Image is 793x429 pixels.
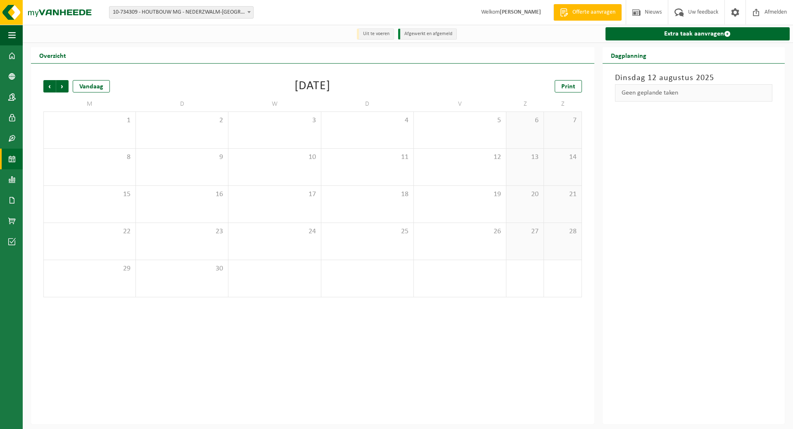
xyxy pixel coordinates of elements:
span: 2 [140,116,224,125]
h2: Dagplanning [603,47,655,63]
span: 6 [510,116,539,125]
span: 20 [510,190,539,199]
span: 22 [48,227,131,236]
li: Afgewerkt en afgemeld [398,28,457,40]
h2: Overzicht [31,47,74,63]
span: 30 [140,264,224,273]
span: 15 [48,190,131,199]
td: Z [506,97,544,111]
span: 17 [233,190,316,199]
td: D [321,97,414,111]
a: Print [555,80,582,92]
span: 29 [48,264,131,273]
div: [DATE] [294,80,330,92]
a: Offerte aanvragen [553,4,622,21]
span: 8 [48,153,131,162]
td: Z [544,97,582,111]
li: Uit te voeren [357,28,394,40]
span: 1 [48,116,131,125]
span: 12 [418,153,502,162]
a: Extra taak aanvragen [605,27,790,40]
span: 5 [418,116,502,125]
span: Volgende [56,80,69,92]
div: Vandaag [73,80,110,92]
span: 25 [325,227,409,236]
td: W [228,97,321,111]
span: 4 [325,116,409,125]
span: 10-734309 - HOUTBOUW MG - NEDERZWALM-HERMELGEM [109,6,254,19]
span: 13 [510,153,539,162]
h3: Dinsdag 12 augustus 2025 [615,72,772,84]
span: Offerte aanvragen [570,8,617,17]
span: 24 [233,227,316,236]
span: 10-734309 - HOUTBOUW MG - NEDERZWALM-HERMELGEM [109,7,253,18]
strong: [PERSON_NAME] [500,9,541,15]
span: 23 [140,227,224,236]
span: 3 [233,116,316,125]
td: D [136,97,228,111]
div: Geen geplande taken [615,84,772,102]
span: 11 [325,153,409,162]
span: 28 [548,227,577,236]
span: 27 [510,227,539,236]
span: 9 [140,153,224,162]
span: 21 [548,190,577,199]
span: 7 [548,116,577,125]
td: M [43,97,136,111]
span: Print [561,83,575,90]
span: 14 [548,153,577,162]
span: 16 [140,190,224,199]
span: 26 [418,227,502,236]
span: 10 [233,153,316,162]
td: V [414,97,506,111]
span: 19 [418,190,502,199]
span: 18 [325,190,409,199]
span: Vorige [43,80,56,92]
